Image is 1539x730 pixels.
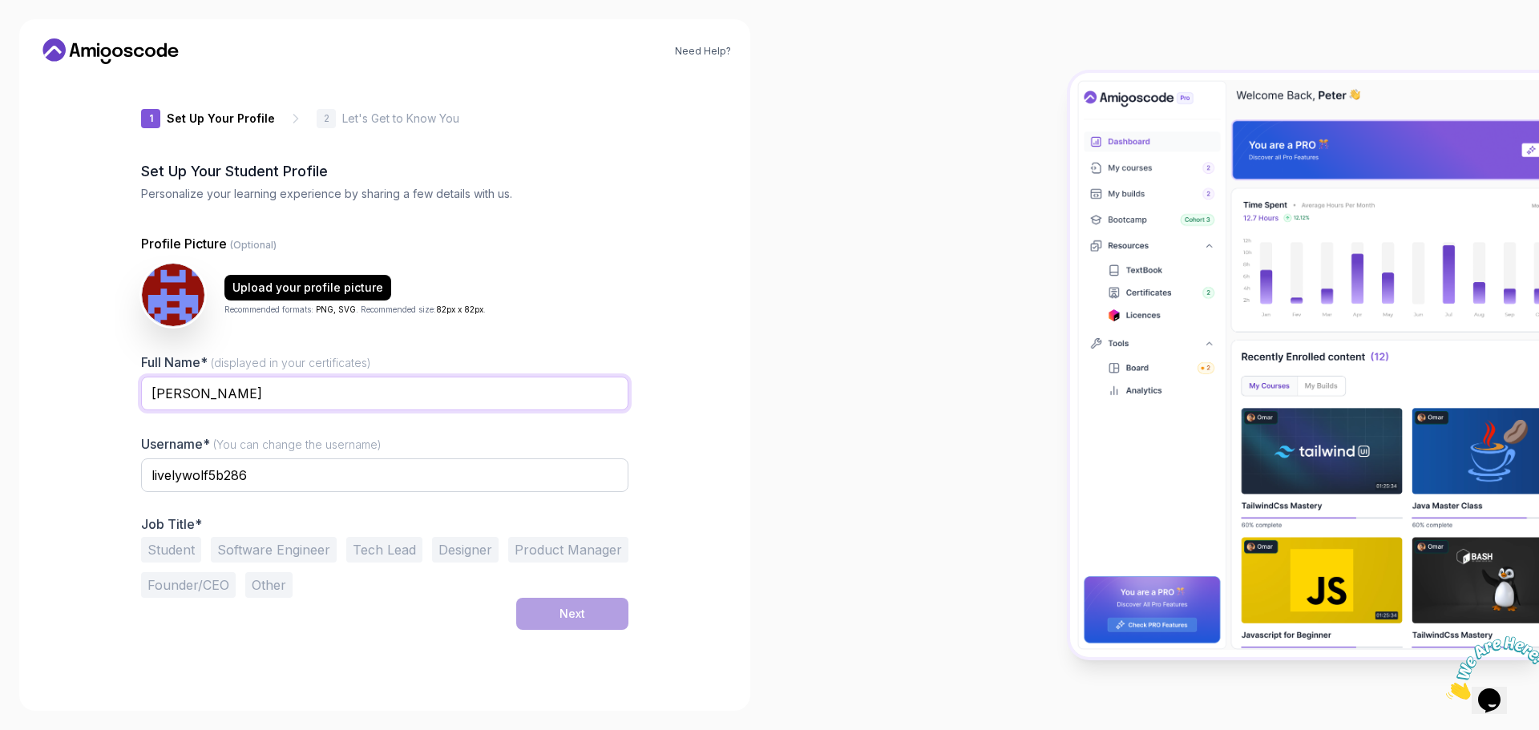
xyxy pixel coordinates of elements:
button: Upload your profile picture [224,275,391,300]
a: Need Help? [675,45,731,58]
button: Tech Lead [346,537,422,563]
p: Job Title* [141,516,628,532]
button: Designer [432,537,499,563]
input: Enter your Full Name [141,377,628,410]
a: Home link [38,38,183,64]
button: Student [141,537,201,563]
div: Next [559,606,585,622]
label: Username* [141,436,382,452]
p: 1 [149,114,153,123]
p: Personalize your learning experience by sharing a few details with us. [141,186,628,202]
button: Software Engineer [211,537,337,563]
span: (displayed in your certificates) [211,356,371,369]
div: Upload your profile picture [232,280,383,296]
p: Recommended formats: . Recommended size: . [224,304,486,316]
button: Next [516,598,628,630]
button: Founder/CEO [141,572,236,598]
img: Amigoscode Dashboard [1070,73,1539,657]
p: Let's Get to Know You [342,111,459,127]
span: (You can change the username) [213,438,382,451]
button: Product Manager [508,537,628,563]
img: Chat attention grabber [6,6,106,70]
p: 2 [324,114,329,123]
p: Profile Picture [141,234,628,253]
span: PNG, SVG [316,305,356,314]
span: 82px x 82px [436,305,483,314]
h2: Set Up Your Student Profile [141,160,628,183]
img: user profile image [142,264,204,326]
input: Enter your Username [141,458,628,492]
p: Set Up Your Profile [167,111,275,127]
iframe: chat widget [1440,630,1539,706]
label: Full Name* [141,354,371,370]
button: Other [245,572,293,598]
span: (Optional) [230,239,277,251]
